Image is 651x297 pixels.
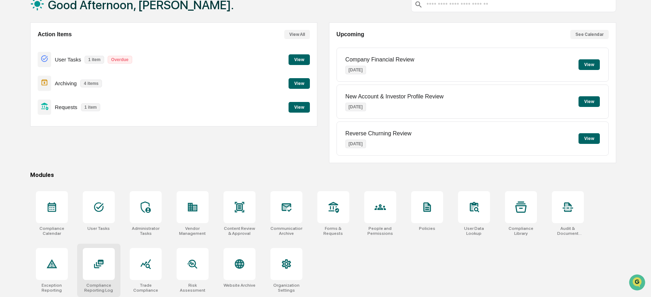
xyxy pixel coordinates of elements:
div: Content Review & Approval [224,226,255,236]
p: [DATE] [345,103,366,111]
div: Compliance Library [505,226,537,236]
div: Website Archive [224,283,255,288]
div: Vendor Management [177,226,209,236]
a: View [289,56,310,63]
a: 🔎Data Lookup [4,100,48,113]
div: Communications Archive [270,226,302,236]
p: [DATE] [345,66,366,74]
p: Archiving [55,80,77,86]
button: View [289,78,310,89]
div: Modules [30,172,616,178]
div: Audit & Document Logs [552,226,584,236]
p: Requests [55,104,77,110]
div: 🗄️ [52,90,57,96]
p: Overdue [108,56,132,64]
a: 🗄️Attestations [49,87,91,99]
span: Attestations [59,90,88,97]
div: Compliance Reporting Log [83,283,115,293]
div: Risk Assessment [177,283,209,293]
button: View All [284,30,310,39]
button: Start new chat [121,56,129,65]
p: 1 item [81,103,101,111]
div: Trade Compliance [130,283,162,293]
div: Organization Settings [270,283,302,293]
div: 🖐️ [7,90,13,96]
p: [DATE] [345,140,366,148]
div: 🔎 [7,104,13,109]
h2: Upcoming [337,31,364,38]
button: View [289,102,310,113]
a: View [289,80,310,86]
span: Data Lookup [14,103,45,110]
div: Compliance Calendar [36,226,68,236]
div: User Tasks [87,226,110,231]
img: 1746055101610-c473b297-6a78-478c-a979-82029cc54cd1 [7,54,20,67]
a: Powered byPylon [50,120,86,126]
a: 🖐️Preclearance [4,87,49,99]
button: See Calendar [570,30,609,39]
p: 4 items [80,80,102,87]
p: Reverse Churning Review [345,130,411,137]
p: Company Financial Review [345,56,414,63]
div: User Data Lookup [458,226,490,236]
div: Start new chat [24,54,117,61]
p: How can we help? [7,15,129,26]
span: Pylon [71,120,86,126]
div: Administrator Tasks [130,226,162,236]
p: 1 item [85,56,104,64]
div: Forms & Requests [317,226,349,236]
div: People and Permissions [364,226,396,236]
h2: Action Items [38,31,72,38]
p: New Account & Investor Profile Review [345,93,444,100]
a: View [289,103,310,110]
button: View [579,133,600,144]
div: We're available if you need us! [24,61,90,67]
button: View [579,96,600,107]
input: Clear [18,32,117,40]
div: Policies [419,226,435,231]
p: User Tasks [55,56,81,63]
span: Preclearance [14,90,46,97]
button: View [289,54,310,65]
div: Exception Reporting [36,283,68,293]
button: View [579,59,600,70]
iframe: Open customer support [628,274,647,293]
